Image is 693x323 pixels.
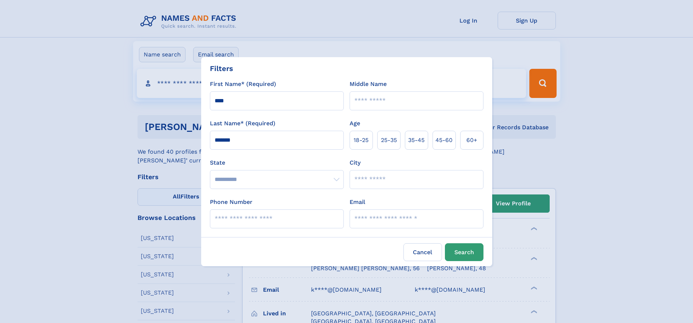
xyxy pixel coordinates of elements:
label: Email [350,198,365,206]
div: Filters [210,63,233,74]
label: Age [350,119,360,128]
label: First Name* (Required) [210,80,276,88]
span: 35‑45 [408,136,425,145]
label: Phone Number [210,198,252,206]
span: 60+ [466,136,477,145]
label: City [350,158,361,167]
button: Search [445,243,483,261]
label: Last Name* (Required) [210,119,275,128]
span: 25‑35 [381,136,397,145]
span: 45‑60 [435,136,453,145]
label: Middle Name [350,80,387,88]
span: 18‑25 [354,136,369,145]
label: Cancel [403,243,442,261]
label: State [210,158,344,167]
